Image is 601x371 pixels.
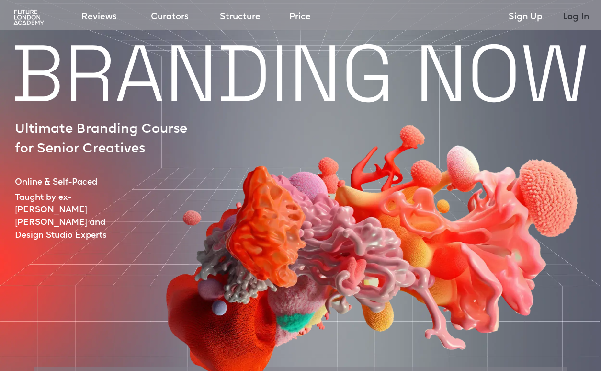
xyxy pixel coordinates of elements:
p: Ultimate Branding Course for Senior Creatives [15,120,195,160]
a: Price [289,11,311,24]
a: Sign Up [509,11,543,24]
p: Taught by ex-[PERSON_NAME] [PERSON_NAME] and Design Studio Experts [15,192,135,242]
a: Structure [220,11,261,24]
a: Reviews [81,11,117,24]
a: Log In [563,11,589,24]
a: Curators [151,11,189,24]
